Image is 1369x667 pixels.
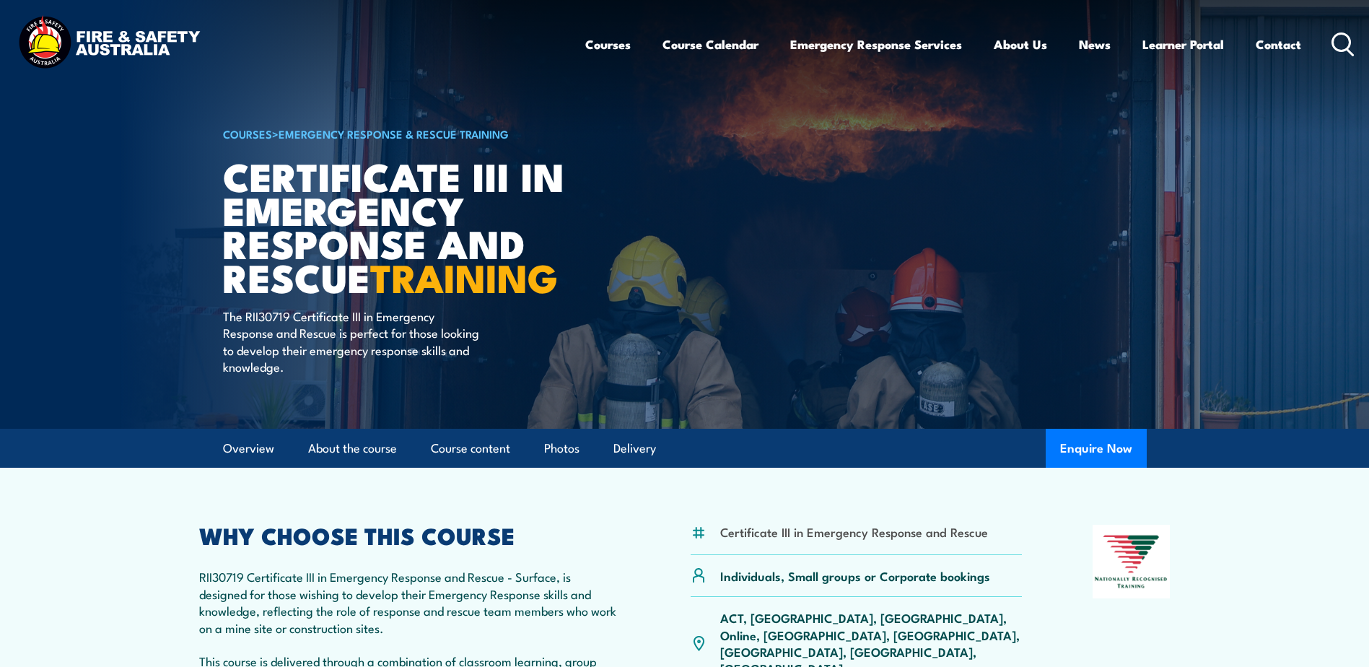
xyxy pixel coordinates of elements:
a: Overview [223,430,274,468]
a: Courses [585,25,631,64]
a: Delivery [613,430,656,468]
a: Learner Portal [1142,25,1224,64]
img: Nationally Recognised Training logo. [1093,525,1171,598]
h6: > [223,125,579,142]
a: Photos [544,430,579,468]
a: Course content [431,430,510,468]
a: About Us [994,25,1047,64]
h2: WHY CHOOSE THIS COURSE [199,525,621,545]
p: The RII30719 Certificate III in Emergency Response and Rescue is perfect for those looking to dev... [223,308,486,375]
p: Individuals, Small groups or Corporate bookings [720,567,990,584]
h1: Certificate III in Emergency Response and Rescue [223,159,579,294]
a: Emergency Response & Rescue Training [279,126,509,141]
strong: TRAINING [370,246,558,306]
button: Enquire Now [1046,429,1147,468]
a: Course Calendar [662,25,758,64]
li: Certificate III in Emergency Response and Rescue [720,523,988,540]
a: News [1079,25,1111,64]
a: COURSES [223,126,272,141]
a: Contact [1256,25,1301,64]
a: Emergency Response Services [790,25,962,64]
a: About the course [308,430,397,468]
